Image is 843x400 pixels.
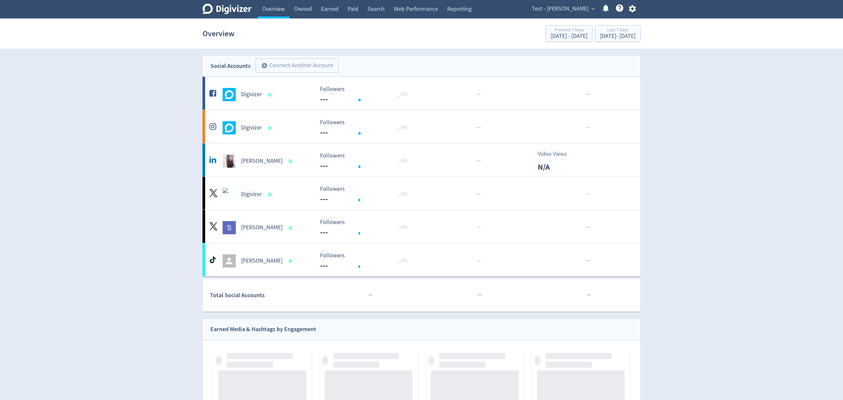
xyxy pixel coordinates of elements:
[479,124,480,132] span: ·
[478,223,479,232] span: ·
[289,159,294,163] span: Data last synced: 22 Sep 2025, 9:02pm (AEST)
[478,157,479,165] span: ·
[477,291,479,299] span: ·
[210,61,251,71] div: Social Accounts
[268,193,274,196] span: Data last synced: 22 Sep 2025, 8:01pm (AEST)
[203,243,640,276] a: [PERSON_NAME] Followers --- Followers --- _ 0%······
[479,223,480,232] span: ·
[241,190,262,198] h5: Digivizer
[480,291,481,299] span: ·
[289,259,294,263] span: Data last synced: 22 Sep 2025, 8:04am (AEST)
[241,157,283,165] h5: [PERSON_NAME]
[478,90,479,99] span: ·
[317,252,416,270] svg: Followers ---
[588,90,589,99] span: ·
[251,59,339,73] a: Connect Another Account
[479,291,480,299] span: ·
[203,143,640,176] a: Malyn Diaz undefined[PERSON_NAME] Followers --- Followers --- _ 0%···Video ViewsN/A
[551,33,587,39] div: [DATE] - [DATE]
[317,186,416,203] svg: Followers ---
[538,150,576,158] p: Video Views
[268,93,274,97] span: Data last synced: 22 Sep 2025, 8:04am (AEST)
[479,157,480,165] span: ·
[588,223,589,232] span: ·
[203,177,640,210] a: Digivizer undefinedDigivizer Followers --- Followers --- _ 0%······
[210,291,315,300] div: Total Social Accounts
[368,291,370,299] span: ·
[585,257,587,265] span: ·
[256,58,339,73] button: Connect Another Account
[397,257,408,264] span: _ 0%
[397,157,408,164] span: _ 0%
[546,25,592,42] button: Previous 7 Days[DATE] - [DATE]
[587,291,588,299] span: ·
[317,219,416,237] svg: Followers ---
[223,221,236,234] img: Soham Patel undefined
[587,90,588,99] span: ·
[317,119,416,137] svg: Followers ---
[289,226,294,230] span: Data last synced: 22 Sep 2025, 3:02am (AEST)
[223,155,236,168] img: Malyn Diaz undefined
[479,190,480,198] span: ·
[476,190,478,198] span: ·
[585,190,587,198] span: ·
[397,191,408,197] span: _ 0%
[223,121,236,134] img: Digivizer undefined
[588,291,589,299] span: ·
[587,223,588,232] span: ·
[538,161,576,173] p: N/A
[371,291,372,299] span: ·
[241,124,262,132] h5: Digivizer
[397,124,408,131] span: _ 0%
[595,25,640,42] button: Last 7 Days[DATE]- [DATE]
[241,91,262,99] h5: Digivizer
[476,157,478,165] span: ·
[241,224,283,232] h5: [PERSON_NAME]
[317,153,416,170] svg: Followers ---
[210,325,316,334] div: Earned Media & Hashtags by Engagement
[397,224,408,231] span: _ 0%
[587,257,588,265] span: ·
[589,291,591,299] span: ·
[479,257,480,265] span: ·
[588,257,589,265] span: ·
[479,90,480,99] span: ·
[203,210,640,243] a: Soham Patel undefined[PERSON_NAME] Followers --- Followers --- _ 0%······
[585,124,587,132] span: ·
[600,33,636,39] div: [DATE] - [DATE]
[600,28,636,33] div: Last 7 Days
[317,86,416,103] svg: Followers ---
[370,291,371,299] span: ·
[585,223,587,232] span: ·
[587,190,588,198] span: ·
[268,126,274,130] span: Data last synced: 22 Sep 2025, 8:04am (AEST)
[476,90,478,99] span: ·
[476,223,478,232] span: ·
[530,4,596,14] button: Test - [PERSON_NAME]
[590,6,596,12] span: expand_more
[397,91,408,98] span: _ 0%
[478,124,479,132] span: ·
[223,188,236,201] img: Digivizer undefined
[241,257,283,265] h5: [PERSON_NAME]
[203,23,234,44] h1: Overview
[476,124,478,132] span: ·
[551,28,587,33] div: Previous 7 Days
[588,190,589,198] span: ·
[532,4,588,14] span: Test - [PERSON_NAME]
[478,190,479,198] span: ·
[476,257,478,265] span: ·
[203,110,640,143] a: Digivizer undefinedDigivizer Followers --- Followers --- _ 0%······
[223,88,236,101] img: Digivizer undefined
[588,124,589,132] span: ·
[261,62,268,69] span: add_circle
[587,124,588,132] span: ·
[585,90,587,99] span: ·
[478,257,479,265] span: ·
[203,77,640,110] a: Digivizer undefinedDigivizer Followers --- Followers --- _ 0%······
